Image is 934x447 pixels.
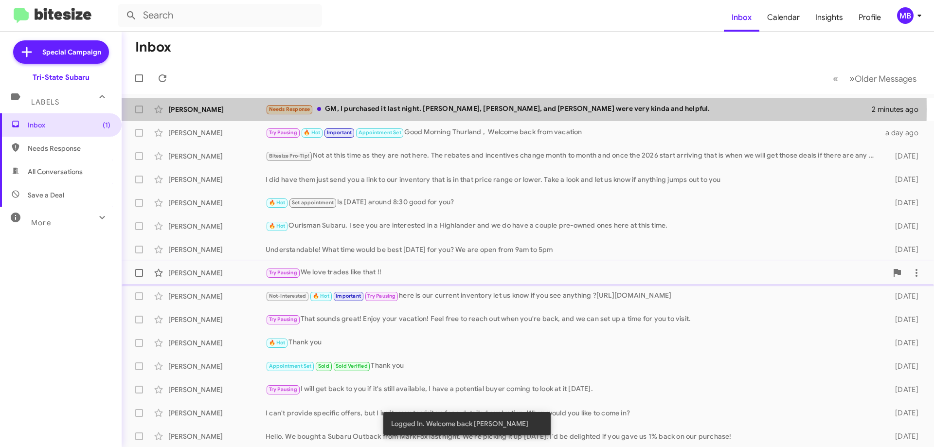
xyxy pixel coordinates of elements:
[266,175,880,184] div: I did have them just send you a link to our inventory that is in that price range or lower. Take ...
[336,363,368,369] span: Sold Verified
[266,314,880,325] div: That sounds great! Enjoy your vacation! Feel free to reach out when you're back, and we can set u...
[851,3,889,32] a: Profile
[168,198,266,208] div: [PERSON_NAME]
[168,268,266,278] div: [PERSON_NAME]
[880,151,926,161] div: [DATE]
[168,175,266,184] div: [PERSON_NAME]
[28,167,83,177] span: All Conversations
[844,69,922,89] button: Next
[897,7,914,24] div: MB
[759,3,808,32] a: Calendar
[168,315,266,324] div: [PERSON_NAME]
[269,199,286,206] span: 🔥 Hot
[391,419,528,429] span: Logged In. Welcome back [PERSON_NAME]
[33,72,90,82] div: Tri-State Subaru
[42,47,101,57] span: Special Campaign
[266,337,880,348] div: Thank you
[168,221,266,231] div: [PERSON_NAME]
[889,7,923,24] button: MB
[168,128,266,138] div: [PERSON_NAME]
[266,104,872,115] div: GM, I purchased it last night. [PERSON_NAME], [PERSON_NAME], and [PERSON_NAME] were very kinda an...
[880,431,926,441] div: [DATE]
[833,72,838,85] span: «
[269,340,286,346] span: 🔥 Hot
[880,408,926,418] div: [DATE]
[269,363,312,369] span: Appointment Set
[269,316,297,322] span: Try Pausing
[168,431,266,441] div: [PERSON_NAME]
[168,408,266,418] div: [PERSON_NAME]
[168,361,266,371] div: [PERSON_NAME]
[118,4,322,27] input: Search
[880,338,926,348] div: [DATE]
[13,40,109,64] a: Special Campaign
[266,150,880,161] div: Not at this time as they are not here. The rebates and incentives change month to month and once ...
[269,386,297,393] span: Try Pausing
[266,127,880,138] div: Good Morning Thurland , Welcome back from vacation
[266,197,880,208] div: Is [DATE] around 8:30 good for you?
[855,73,916,84] span: Older Messages
[880,245,926,254] div: [DATE]
[28,190,64,200] span: Save a Deal
[269,293,306,299] span: Not-Interested
[808,3,851,32] a: Insights
[327,129,352,136] span: Important
[880,175,926,184] div: [DATE]
[849,72,855,85] span: »
[269,223,286,229] span: 🔥 Hot
[827,69,922,89] nav: Page navigation example
[269,269,297,276] span: Try Pausing
[880,198,926,208] div: [DATE]
[266,290,880,302] div: here is our current inventory let us know if you see anything ?[URL][DOMAIN_NAME]
[135,39,171,55] h1: Inbox
[168,338,266,348] div: [PERSON_NAME]
[28,120,110,130] span: Inbox
[292,199,334,206] span: Set appointment
[168,245,266,254] div: [PERSON_NAME]
[269,129,297,136] span: Try Pausing
[31,98,59,107] span: Labels
[880,128,926,138] div: a day ago
[359,129,401,136] span: Appointment Set
[269,106,310,112] span: Needs Response
[266,245,880,254] div: Understandable! What time would be best [DATE] for you? We are open from 9am to 5pm
[724,3,759,32] a: Inbox
[880,221,926,231] div: [DATE]
[168,105,266,114] div: [PERSON_NAME]
[168,151,266,161] div: [PERSON_NAME]
[266,384,880,395] div: I will get back to you if it's still available, I have a potential buyer coming to look at it [DA...
[269,153,309,159] span: Bitesize Pro-Tip!
[103,120,110,130] span: (1)
[336,293,361,299] span: Important
[367,293,395,299] span: Try Pausing
[880,385,926,394] div: [DATE]
[266,267,887,278] div: We love trades like that !!
[266,408,880,418] div: I can't provide specific offers, but I invite you to visit us for a detailed evaluation. When wou...
[827,69,844,89] button: Previous
[304,129,320,136] span: 🔥 Hot
[266,360,880,372] div: Thank you
[28,143,110,153] span: Needs Response
[880,361,926,371] div: [DATE]
[880,315,926,324] div: [DATE]
[313,293,329,299] span: 🔥 Hot
[266,431,880,441] div: Hello. We bought a Subaru Outback from MarkFox last night. We're picking it up [DATE]. I'd be del...
[872,105,926,114] div: 2 minutes ago
[318,363,329,369] span: Sold
[266,220,880,232] div: Ourisman Subaru. I see you are interested in a Highlander and we do have a couple pre-owned ones ...
[880,291,926,301] div: [DATE]
[168,291,266,301] div: [PERSON_NAME]
[31,218,51,227] span: More
[168,385,266,394] div: [PERSON_NAME]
